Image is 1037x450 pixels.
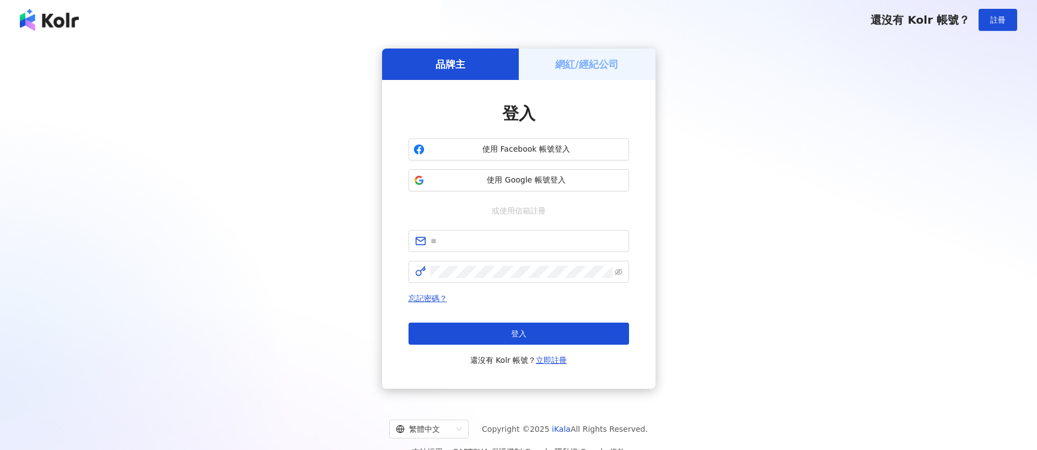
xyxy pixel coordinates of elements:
[429,144,624,155] span: 使用 Facebook 帳號登入
[429,175,624,186] span: 使用 Google 帳號登入
[502,104,535,123] span: 登入
[20,9,79,31] img: logo
[511,329,526,338] span: 登入
[871,13,970,26] span: 還沒有 Kolr 帳號？
[396,420,452,438] div: 繁體中文
[409,323,629,345] button: 登入
[470,353,567,367] span: 還沒有 Kolr 帳號？
[555,57,619,71] h5: 網紅/經紀公司
[536,356,567,365] a: 立即註冊
[409,294,447,303] a: 忘記密碼？
[409,138,629,160] button: 使用 Facebook 帳號登入
[552,425,571,433] a: iKala
[484,205,554,217] span: 或使用信箱註冊
[615,268,622,276] span: eye-invisible
[979,9,1017,31] button: 註冊
[436,57,465,71] h5: 品牌主
[409,169,629,191] button: 使用 Google 帳號登入
[990,15,1006,24] span: 註冊
[482,422,648,436] span: Copyright © 2025 All Rights Reserved.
